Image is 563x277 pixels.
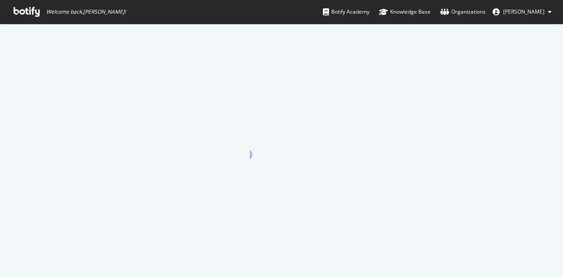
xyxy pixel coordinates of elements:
[379,7,431,16] div: Knowledge Base
[440,7,486,16] div: Organizations
[323,7,369,16] div: Botify Academy
[46,8,126,15] span: Welcome back, [PERSON_NAME] !
[250,128,313,159] div: animation
[503,8,545,15] span: Julia Goncharenko
[486,5,559,19] button: [PERSON_NAME]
